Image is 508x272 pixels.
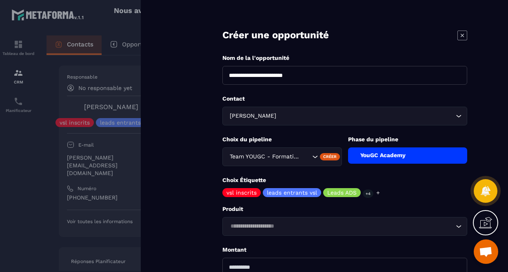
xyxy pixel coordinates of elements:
p: Produit [222,205,467,213]
p: Choix du pipeline [222,136,342,143]
div: Créer [320,153,340,160]
div: Search for option [222,107,467,125]
span: Team YOUGC - Formations [228,152,302,161]
input: Search for option [302,152,310,161]
div: Search for option [222,217,467,236]
p: Créer une opportunité [222,29,329,42]
div: Ouvrir le chat [474,239,498,264]
p: Contact [222,95,467,103]
p: +4 [363,189,373,198]
input: Search for option [228,222,454,231]
p: Phase du pipeline [348,136,468,143]
p: Choix Étiquette [222,176,467,184]
span: [PERSON_NAME] [228,112,278,121]
input: Search for option [278,112,454,121]
p: leads entrants vsl [267,190,317,195]
p: Montant [222,246,467,254]
p: Nom de la l'opportunité [222,54,467,62]
p: Leads ADS [327,190,357,195]
p: vsl inscrits [226,190,257,195]
div: Search for option [222,147,342,166]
